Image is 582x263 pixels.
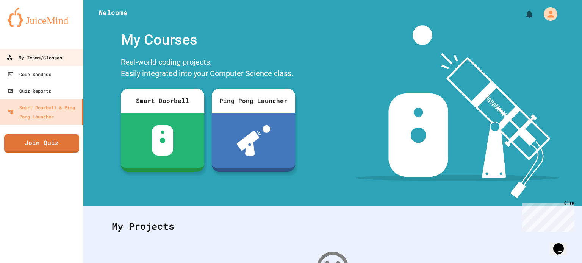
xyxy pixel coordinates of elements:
[117,54,299,83] div: Real-world coding projects. Easily integrated into your Computer Science class.
[8,70,51,79] div: Code Sandbox
[511,8,536,20] div: My Notifications
[237,125,271,156] img: ppl-with-ball.png
[356,25,559,198] img: banner-image-my-projects.png
[121,89,204,113] div: Smart Doorbell
[104,212,561,241] div: My Projects
[519,200,574,232] iframe: chat widget
[536,5,559,23] div: My Account
[212,89,295,113] div: Ping Pong Launcher
[3,3,52,48] div: Chat with us now!Close
[8,103,79,121] div: Smart Doorbell & Ping Pong Launcher
[8,8,76,27] img: logo-orange.svg
[117,25,299,54] div: My Courses
[550,233,574,255] iframe: chat widget
[6,53,62,62] div: My Teams/Classes
[8,86,51,95] div: Quiz Reports
[152,125,174,156] img: sdb-white.svg
[4,134,79,153] a: Join Quiz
